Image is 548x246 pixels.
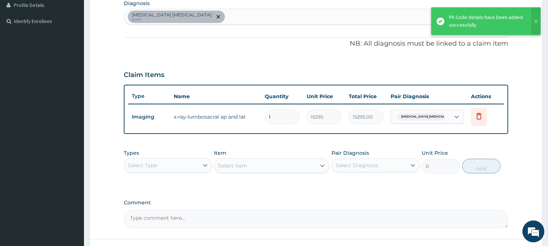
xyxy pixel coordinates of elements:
h3: Claim Items [124,71,164,79]
div: PA Code details have been added successfully [449,14,524,29]
span: We're online! [42,76,101,149]
th: Name [170,89,261,104]
label: Unit Price [422,149,448,157]
img: d_794563401_company_1708531726252_794563401 [14,36,30,55]
th: Quantity [261,89,303,104]
th: Type [128,89,170,103]
span: remove selection option [215,14,222,20]
div: Select Diagnosis [336,162,378,169]
label: Comment [124,200,508,206]
th: Total Price [345,89,387,104]
div: Minimize live chat window [120,4,137,21]
td: x-ray-lumbosacral ap and lat [170,109,261,124]
p: [MEDICAL_DATA] [MEDICAL_DATA] [132,12,212,18]
p: NB: All diagnosis must be linked to a claim item [124,39,508,49]
div: Select Type [128,162,157,169]
label: Pair Diagnosis [332,149,369,157]
label: Types [124,150,139,156]
th: Pair Diagnosis [387,89,467,104]
div: Chat with us now [38,41,123,50]
td: Imaging [128,110,170,124]
span: [MEDICAL_DATA] [MEDICAL_DATA] [398,113,460,120]
button: Add [462,159,501,173]
small: query [132,18,212,22]
textarea: Type your message and hit 'Enter' [4,166,139,192]
label: Item [214,149,226,157]
th: Actions [467,89,504,104]
th: Unit Price [303,89,345,104]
